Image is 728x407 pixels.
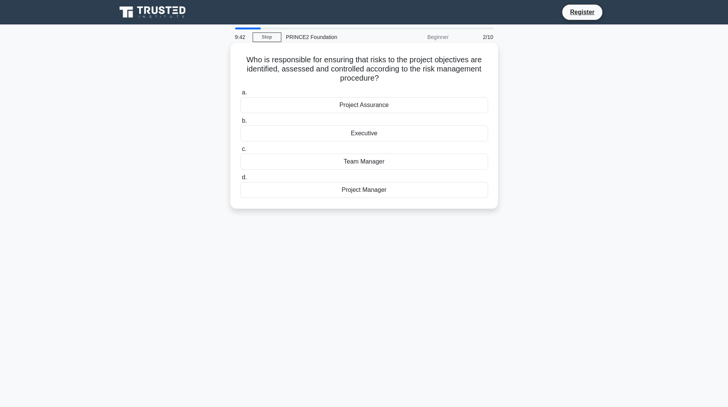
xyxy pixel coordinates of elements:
a: Stop [253,32,281,42]
span: c. [242,146,246,152]
div: Team Manager [240,154,488,170]
div: PRINCE2 Foundation [281,29,386,45]
div: Project Manager [240,182,488,198]
div: Beginner [386,29,453,45]
div: Project Assurance [240,97,488,113]
div: 9:42 [230,29,253,45]
span: b. [242,117,247,124]
div: 2/10 [453,29,498,45]
h5: Who is responsible for ensuring that risks to the project objectives are identified, assessed and... [240,55,489,83]
span: a. [242,89,247,96]
a: Register [565,7,599,17]
span: d. [242,174,247,180]
div: Executive [240,125,488,141]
